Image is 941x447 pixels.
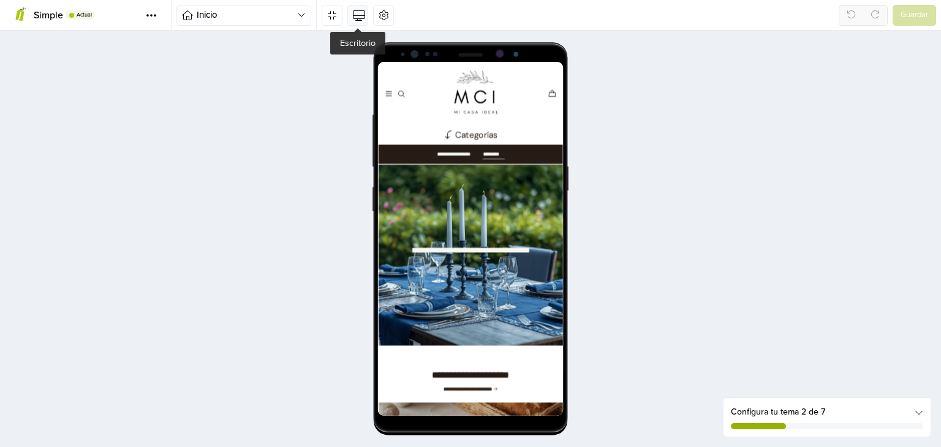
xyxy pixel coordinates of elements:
div: 1 / 1 [7,118,256,145]
span: Guardar [901,9,928,21]
div: Configura tu tema 2 de 7 [731,405,923,418]
button: Carro [240,36,257,54]
span: Inicio [197,8,297,22]
div: 1 / 1 [1,146,263,404]
button: Menú [7,36,23,54]
span: Actual [77,12,92,18]
button: Guardar [893,5,936,26]
button: Buscar [25,36,42,54]
span: Simple [34,9,63,21]
button: Inicio [176,5,311,26]
img: Mi Casa Ideal [105,9,177,82]
div: Configura tu tema 2 de 7 [724,398,931,437]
